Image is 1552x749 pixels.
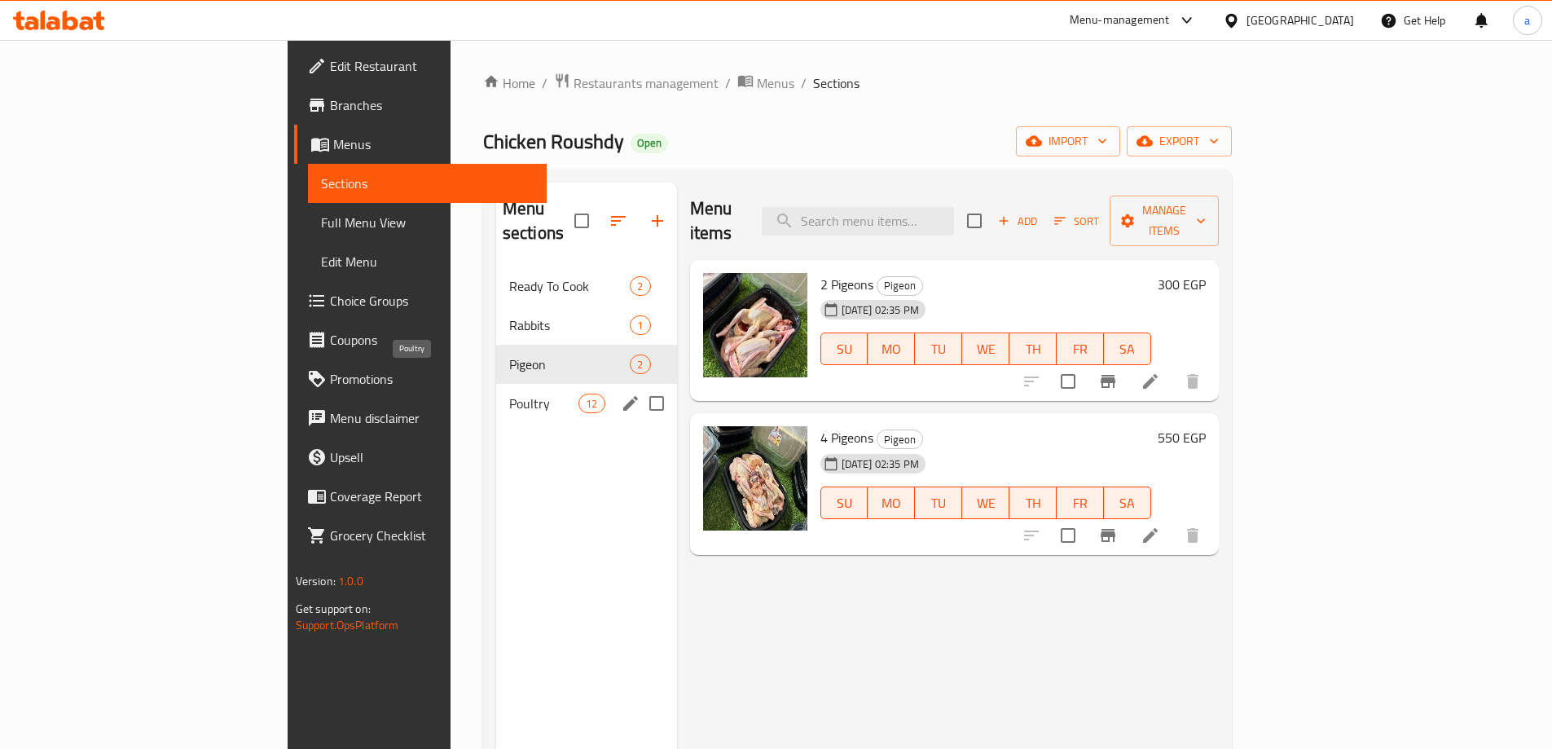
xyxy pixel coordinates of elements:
span: Edit Restaurant [330,56,534,76]
span: Choice Groups [330,291,534,311]
div: Rabbits1 [496,306,677,345]
button: delete [1173,516,1212,555]
img: 4 Pigeons [703,426,807,531]
button: TH [1009,487,1057,519]
span: Menus [333,134,534,154]
a: Support.OpsPlatform [296,615,399,636]
button: MO [868,333,915,365]
div: Open [631,134,668,153]
nav: breadcrumb [483,73,1232,94]
span: Select to update [1051,518,1085,553]
a: Coverage Report [294,477,547,516]
span: Pigeon [877,430,922,449]
span: 2 [631,357,649,372]
a: Menus [294,125,547,164]
a: Grocery Checklist [294,516,547,555]
input: search [762,207,954,236]
span: Sort [1054,212,1099,231]
span: export [1140,131,1219,152]
span: TU [921,337,956,361]
span: [DATE] 02:35 PM [835,456,925,472]
span: 12 [579,396,604,412]
h6: 300 EGP [1158,273,1206,296]
span: Upsell [330,447,534,467]
a: Edit menu item [1141,372,1160,391]
button: Manage items [1110,196,1219,246]
a: Upsell [294,438,547,477]
span: Pigeon [877,276,922,295]
span: Sort sections [599,201,638,240]
a: Restaurants management [554,73,719,94]
span: Select to update [1051,364,1085,399]
button: import [1016,126,1120,156]
button: Branch-specific-item [1088,516,1128,555]
span: Open [631,136,668,150]
a: Full Menu View [308,203,547,242]
button: MO [868,487,915,519]
span: TH [1016,491,1050,515]
span: 1 [631,318,649,333]
span: Full Menu View [321,213,534,232]
span: Coverage Report [330,487,534,506]
a: Promotions [294,359,547,399]
button: FR [1057,333,1104,365]
button: export [1127,126,1232,156]
span: [DATE] 02:35 PM [835,302,925,318]
img: 2 Pigeons [703,273,807,377]
span: Menus [757,73,794,93]
span: 1.0.0 [338,571,363,592]
span: WE [969,337,1003,361]
span: MO [874,337,908,361]
span: Promotions [330,369,534,389]
span: Grocery Checklist [330,526,534,545]
div: Pigeon2 [496,345,677,384]
a: Coupons [294,320,547,359]
span: SA [1110,337,1145,361]
div: Pigeon [877,276,923,296]
span: TU [921,491,956,515]
span: Select section [957,204,991,238]
button: WE [962,333,1009,365]
nav: Menu sections [496,260,677,430]
button: SA [1104,333,1151,365]
span: Branches [330,95,534,115]
a: Sections [308,164,547,203]
span: Sections [321,174,534,193]
li: / [725,73,731,93]
li: / [801,73,807,93]
a: Edit Restaurant [294,46,547,86]
button: FR [1057,487,1104,519]
button: Branch-specific-item [1088,362,1128,401]
span: import [1029,131,1107,152]
a: Choice Groups [294,281,547,320]
div: Poultry12edit [496,384,677,423]
div: Menu-management [1070,11,1170,30]
span: Version: [296,571,336,592]
span: Pigeon [509,355,631,374]
span: Manage items [1123,200,1206,241]
span: Coupons [330,330,534,350]
span: SU [828,337,862,361]
span: Rabbits [509,315,631,335]
div: Pigeon [877,430,923,449]
button: TH [1009,333,1057,365]
span: FR [1063,337,1097,361]
span: FR [1063,491,1097,515]
span: Poultry [509,394,578,413]
button: WE [962,487,1009,519]
span: Menu disclaimer [330,408,534,428]
span: 4 Pigeons [820,425,873,450]
span: Add item [991,209,1044,234]
button: TU [915,333,962,365]
button: SU [820,333,868,365]
div: items [630,315,650,335]
div: [GEOGRAPHIC_DATA] [1246,11,1354,29]
a: Edit menu item [1141,526,1160,545]
span: SU [828,491,862,515]
h2: Menu items [690,196,742,245]
a: Edit Menu [308,242,547,281]
button: Add section [638,201,677,240]
button: delete [1173,362,1212,401]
